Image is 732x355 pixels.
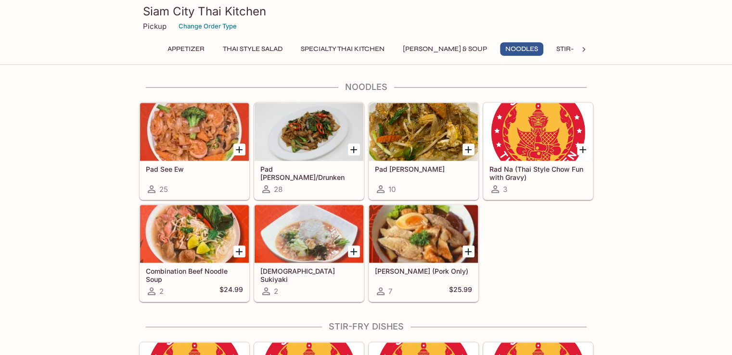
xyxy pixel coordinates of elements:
[462,245,475,257] button: Add Kway Jab (Pork Only)
[503,185,507,194] span: 3
[260,267,358,283] h5: [DEMOGRAPHIC_DATA] Sukiyaki
[388,185,396,194] span: 10
[260,165,358,181] h5: Pad [PERSON_NAME]/Drunken Noodle
[159,185,168,194] span: 25
[274,287,278,296] span: 2
[449,285,472,297] h5: $25.99
[369,204,478,302] a: [PERSON_NAME] (Pork Only)7$25.99
[140,102,249,200] a: Pad See Ew25
[551,42,618,56] button: Stir-Fry Dishes
[139,82,593,92] h4: Noodles
[295,42,390,56] button: Specialty Thai Kitchen
[369,102,478,200] a: Pad [PERSON_NAME]10
[375,165,472,173] h5: Pad [PERSON_NAME]
[500,42,543,56] button: Noodles
[162,42,210,56] button: Appetizer
[255,103,363,161] div: Pad Kee Mao/Drunken Noodle
[577,143,589,155] button: Add Rad Na (Thai Style Chow Fun with Gravy)
[143,4,590,19] h3: Siam City Thai Kitchen
[254,204,364,302] a: [DEMOGRAPHIC_DATA] Sukiyaki2
[140,205,249,263] div: Combination Beef Noodle Soup
[348,245,360,257] button: Add Thai Sukiyaki
[255,205,363,263] div: Thai Sukiyaki
[484,103,592,161] div: Rad Na (Thai Style Chow Fun with Gravy)
[143,22,167,31] p: Pickup
[140,103,249,161] div: Pad See Ew
[489,165,587,181] h5: Rad Na (Thai Style Chow Fun with Gravy)
[159,287,164,296] span: 2
[483,102,593,200] a: Rad Na (Thai Style Chow Fun with Gravy)3
[398,42,492,56] button: [PERSON_NAME] & Soup
[174,19,241,34] button: Change Order Type
[219,285,243,297] h5: $24.99
[369,205,478,263] div: Kway Jab (Pork Only)
[254,102,364,200] a: Pad [PERSON_NAME]/Drunken Noodle28
[348,143,360,155] button: Add Pad Kee Mao/Drunken Noodle
[388,287,392,296] span: 7
[146,267,243,283] h5: Combination Beef Noodle Soup
[146,165,243,173] h5: Pad See Ew
[140,204,249,302] a: Combination Beef Noodle Soup2$24.99
[462,143,475,155] button: Add Pad Woon Sen
[233,245,245,257] button: Add Combination Beef Noodle Soup
[218,42,288,56] button: Thai Style Salad
[139,321,593,332] h4: Stir-Fry Dishes
[233,143,245,155] button: Add Pad See Ew
[375,267,472,275] h5: [PERSON_NAME] (Pork Only)
[274,185,283,194] span: 28
[369,103,478,161] div: Pad Woon Sen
